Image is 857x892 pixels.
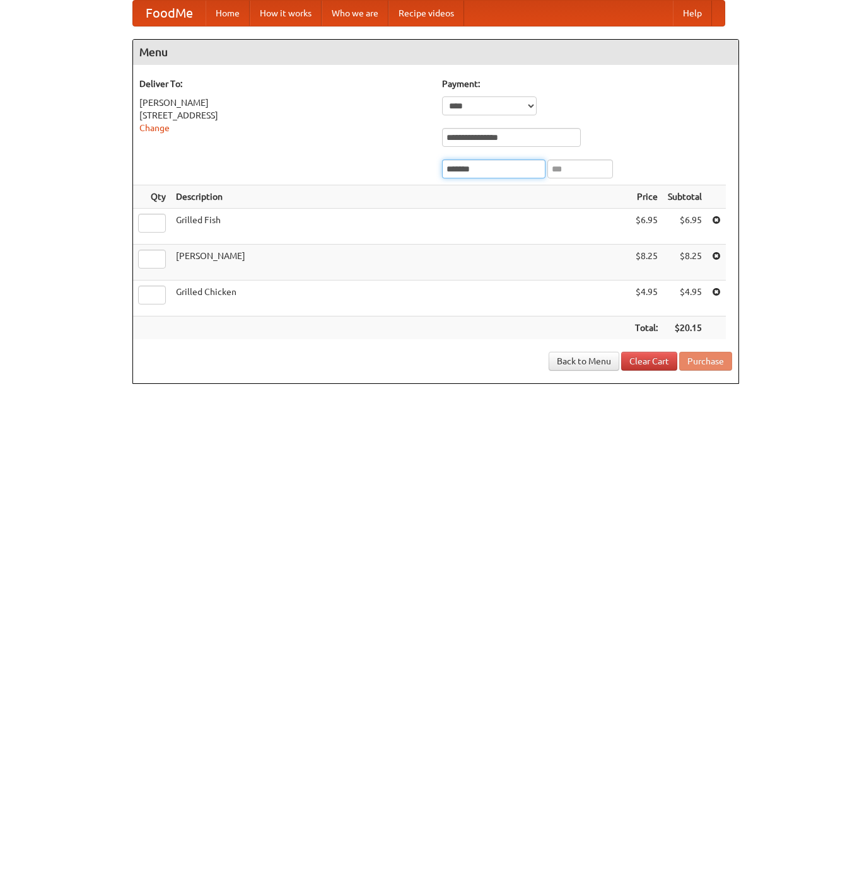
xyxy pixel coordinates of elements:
[139,123,170,133] a: Change
[630,245,663,281] td: $8.25
[663,209,707,245] td: $6.95
[206,1,250,26] a: Home
[139,96,429,109] div: [PERSON_NAME]
[663,245,707,281] td: $8.25
[630,316,663,340] th: Total:
[133,185,171,209] th: Qty
[139,109,429,122] div: [STREET_ADDRESS]
[171,209,630,245] td: Grilled Fish
[663,316,707,340] th: $20.15
[171,245,630,281] td: [PERSON_NAME]
[171,185,630,209] th: Description
[133,1,206,26] a: FoodMe
[630,209,663,245] td: $6.95
[322,1,388,26] a: Who we are
[663,281,707,316] td: $4.95
[630,281,663,316] td: $4.95
[673,1,712,26] a: Help
[621,352,677,371] a: Clear Cart
[250,1,322,26] a: How it works
[630,185,663,209] th: Price
[171,281,630,316] td: Grilled Chicken
[139,78,429,90] h5: Deliver To:
[388,1,464,26] a: Recipe videos
[663,185,707,209] th: Subtotal
[549,352,619,371] a: Back to Menu
[133,40,738,65] h4: Menu
[442,78,732,90] h5: Payment:
[679,352,732,371] button: Purchase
